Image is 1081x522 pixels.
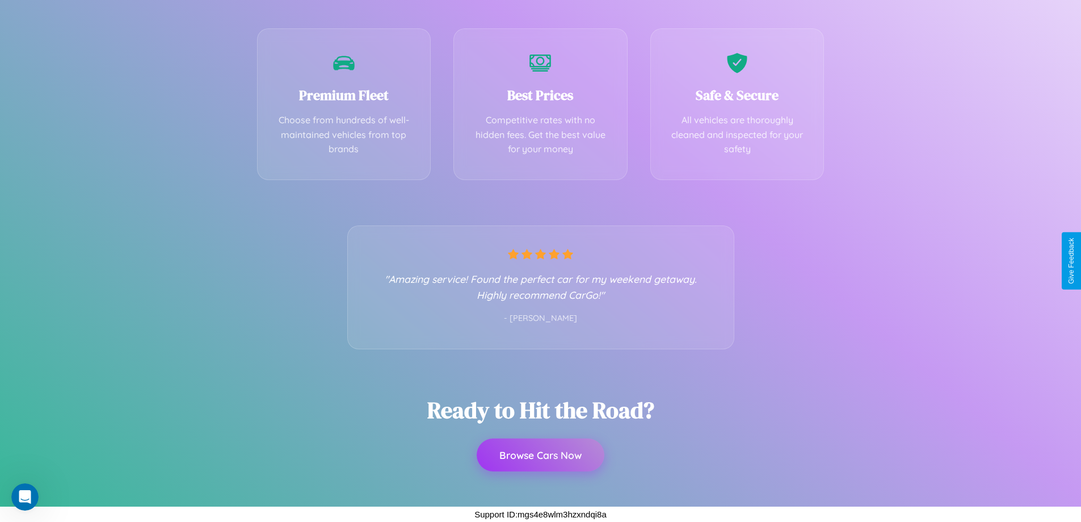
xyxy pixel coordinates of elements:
[11,483,39,511] iframe: Intercom live chat
[371,311,711,326] p: - [PERSON_NAME]
[471,113,610,157] p: Competitive rates with no hidden fees. Get the best value for your money
[477,439,604,471] button: Browse Cars Now
[371,271,711,303] p: "Amazing service! Found the perfect car for my weekend getaway. Highly recommend CarGo!"
[1067,238,1075,284] div: Give Feedback
[471,86,610,105] h3: Best Prices
[275,113,414,157] p: Choose from hundreds of well-maintained vehicles from top brands
[275,86,414,105] h3: Premium Fleet
[668,113,807,157] p: All vehicles are thoroughly cleaned and inspected for your safety
[668,86,807,105] h3: Safe & Secure
[474,507,607,522] p: Support ID: mgs4e8wlm3hzxndqi8a
[427,395,654,425] h2: Ready to Hit the Road?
